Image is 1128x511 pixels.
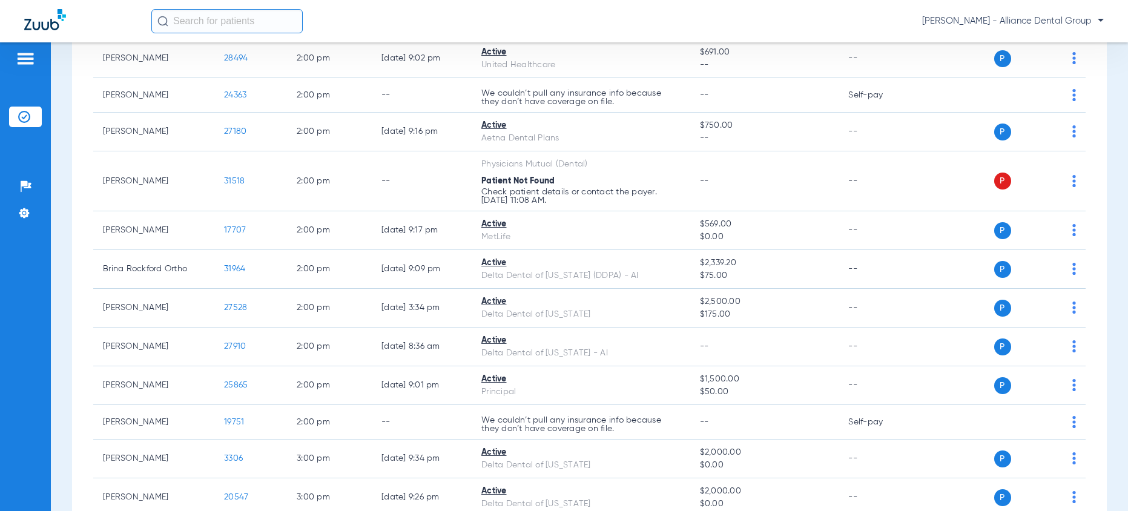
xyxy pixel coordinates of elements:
[287,328,372,366] td: 2:00 PM
[287,39,372,78] td: 2:00 PM
[481,89,681,106] p: We couldn’t pull any insurance info because they don’t have coverage on file.
[481,373,681,386] div: Active
[839,405,920,440] td: Self-pay
[700,446,830,459] span: $2,000.00
[481,119,681,132] div: Active
[287,211,372,250] td: 2:00 PM
[481,132,681,145] div: Aetna Dental Plans
[224,54,248,62] span: 28494
[994,489,1011,506] span: P
[839,366,920,405] td: --
[700,59,830,71] span: --
[994,124,1011,140] span: P
[839,151,920,211] td: --
[700,373,830,386] span: $1,500.00
[700,342,709,351] span: --
[93,405,214,440] td: [PERSON_NAME]
[1072,263,1076,275] img: group-dot-blue.svg
[839,211,920,250] td: --
[481,498,681,510] div: Delta Dental of [US_STATE]
[700,218,830,231] span: $569.00
[700,257,830,269] span: $2,339.20
[224,303,247,312] span: 27528
[372,405,472,440] td: --
[839,78,920,113] td: Self-pay
[839,39,920,78] td: --
[287,440,372,478] td: 3:00 PM
[481,257,681,269] div: Active
[224,342,246,351] span: 27910
[287,366,372,405] td: 2:00 PM
[224,91,246,99] span: 24363
[224,127,246,136] span: 27180
[700,46,830,59] span: $691.00
[224,454,243,463] span: 3306
[372,328,472,366] td: [DATE] 8:36 AM
[287,78,372,113] td: 2:00 PM
[93,39,214,78] td: [PERSON_NAME]
[481,459,681,472] div: Delta Dental of [US_STATE]
[700,498,830,510] span: $0.00
[994,338,1011,355] span: P
[994,300,1011,317] span: P
[93,78,214,113] td: [PERSON_NAME]
[700,177,709,185] span: --
[481,59,681,71] div: United Healthcare
[224,265,245,273] span: 31964
[700,269,830,282] span: $75.00
[700,459,830,472] span: $0.00
[481,347,681,360] div: Delta Dental of [US_STATE] - AI
[1072,52,1076,64] img: group-dot-blue.svg
[287,405,372,440] td: 2:00 PM
[1072,491,1076,503] img: group-dot-blue.svg
[481,269,681,282] div: Delta Dental of [US_STATE] (DDPA) - AI
[1072,416,1076,428] img: group-dot-blue.svg
[700,231,830,243] span: $0.00
[1072,340,1076,352] img: group-dot-blue.svg
[93,328,214,366] td: [PERSON_NAME]
[24,9,66,30] img: Zuub Logo
[1072,224,1076,236] img: group-dot-blue.svg
[93,211,214,250] td: [PERSON_NAME]
[287,289,372,328] td: 2:00 PM
[481,416,681,433] p: We couldn’t pull any insurance info because they don’t have coverage on file.
[372,39,472,78] td: [DATE] 9:02 PM
[700,308,830,321] span: $175.00
[93,366,214,405] td: [PERSON_NAME]
[372,440,472,478] td: [DATE] 9:34 PM
[839,113,920,151] td: --
[481,231,681,243] div: MetLife
[93,151,214,211] td: [PERSON_NAME]
[1072,302,1076,314] img: group-dot-blue.svg
[93,440,214,478] td: [PERSON_NAME]
[372,78,472,113] td: --
[1072,89,1076,101] img: group-dot-blue.svg
[224,177,245,185] span: 31518
[372,289,472,328] td: [DATE] 3:34 PM
[16,51,35,66] img: hamburger-icon
[700,119,830,132] span: $750.00
[700,295,830,308] span: $2,500.00
[224,418,244,426] span: 19751
[481,158,681,171] div: Physicians Mutual (Dental)
[372,211,472,250] td: [DATE] 9:17 PM
[1072,379,1076,391] img: group-dot-blue.svg
[372,250,472,289] td: [DATE] 9:09 PM
[700,91,709,99] span: --
[839,440,920,478] td: --
[839,328,920,366] td: --
[481,485,681,498] div: Active
[700,386,830,398] span: $50.00
[994,50,1011,67] span: P
[372,151,472,211] td: --
[839,289,920,328] td: --
[1072,125,1076,137] img: group-dot-blue.svg
[372,113,472,151] td: [DATE] 9:16 PM
[93,250,214,289] td: Brina Rockford Ortho
[481,334,681,347] div: Active
[481,446,681,459] div: Active
[481,188,681,205] p: Check patient details or contact the payer. [DATE] 11:08 AM.
[151,9,303,33] input: Search for patients
[157,16,168,27] img: Search Icon
[700,132,830,145] span: --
